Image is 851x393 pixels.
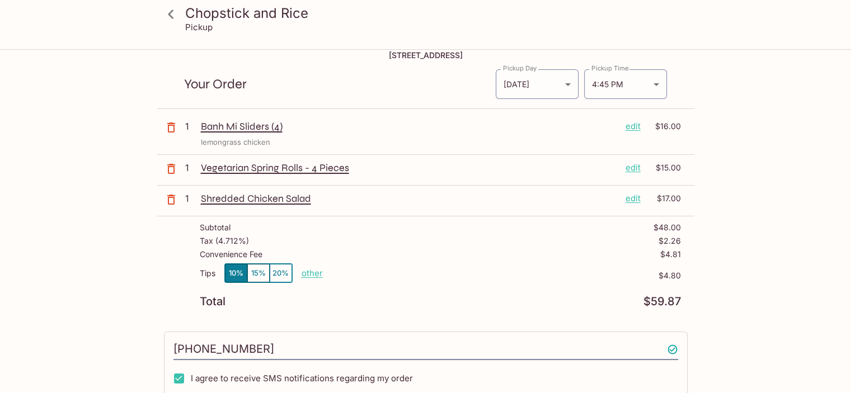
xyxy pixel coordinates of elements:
[647,120,681,132] p: $16.00
[200,269,215,278] p: Tips
[660,250,681,259] p: $4.81
[184,79,495,89] p: Your Order
[201,192,617,205] p: Shredded Chicken Salad
[270,264,292,282] button: 20%
[302,268,323,278] button: other
[584,69,667,99] div: 4:45 PM
[185,120,196,132] p: 1
[200,236,249,245] p: Tax ( 4.712% )
[653,223,681,232] p: $48.00
[591,64,629,73] label: Pickup Time
[185,162,196,174] p: 1
[185,22,213,32] p: Pickup
[200,250,262,259] p: Convenience Fee
[185,192,196,205] p: 1
[647,162,681,174] p: $15.00
[201,120,617,132] p: Banh Mi Sliders (4)
[659,236,681,245] p: $2.26
[173,339,678,360] input: Enter phone number
[643,296,681,307] p: $59.87
[201,162,617,174] p: Vegetarian Spring Rolls - 4 Pieces
[626,162,641,174] p: edit
[185,4,685,22] h3: Chopstick and Rice
[247,264,270,282] button: 15%
[157,50,694,60] h5: [STREET_ADDRESS]
[496,69,579,99] div: [DATE]
[200,296,225,307] p: Total
[225,264,247,282] button: 10%
[201,137,270,148] p: lemongrass chicken
[200,223,231,232] p: Subtotal
[626,192,641,205] p: edit
[647,192,681,205] p: $17.00
[323,271,681,280] p: $4.80
[503,64,537,73] label: Pickup Day
[191,373,413,383] span: I agree to receive SMS notifications regarding my order
[626,120,641,132] p: edit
